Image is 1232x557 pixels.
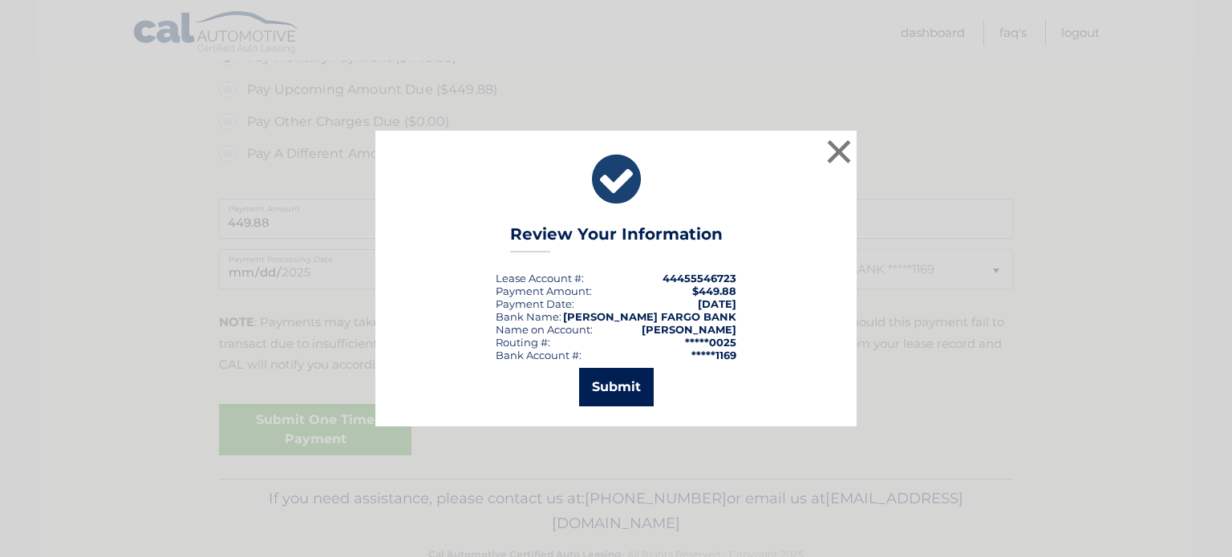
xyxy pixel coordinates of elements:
[642,323,736,336] strong: [PERSON_NAME]
[496,285,592,297] div: Payment Amount:
[496,310,561,323] div: Bank Name:
[496,297,574,310] div: :
[496,323,593,336] div: Name on Account:
[692,285,736,297] span: $449.88
[698,297,736,310] span: [DATE]
[496,272,584,285] div: Lease Account #:
[496,297,572,310] span: Payment Date
[823,135,855,168] button: ×
[563,310,736,323] strong: [PERSON_NAME] FARGO BANK
[510,224,723,252] h3: Review Your Information
[579,368,654,406] button: Submit
[663,272,736,285] strong: 44455546723
[496,349,582,361] div: Bank Account #:
[496,336,550,349] div: Routing #:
